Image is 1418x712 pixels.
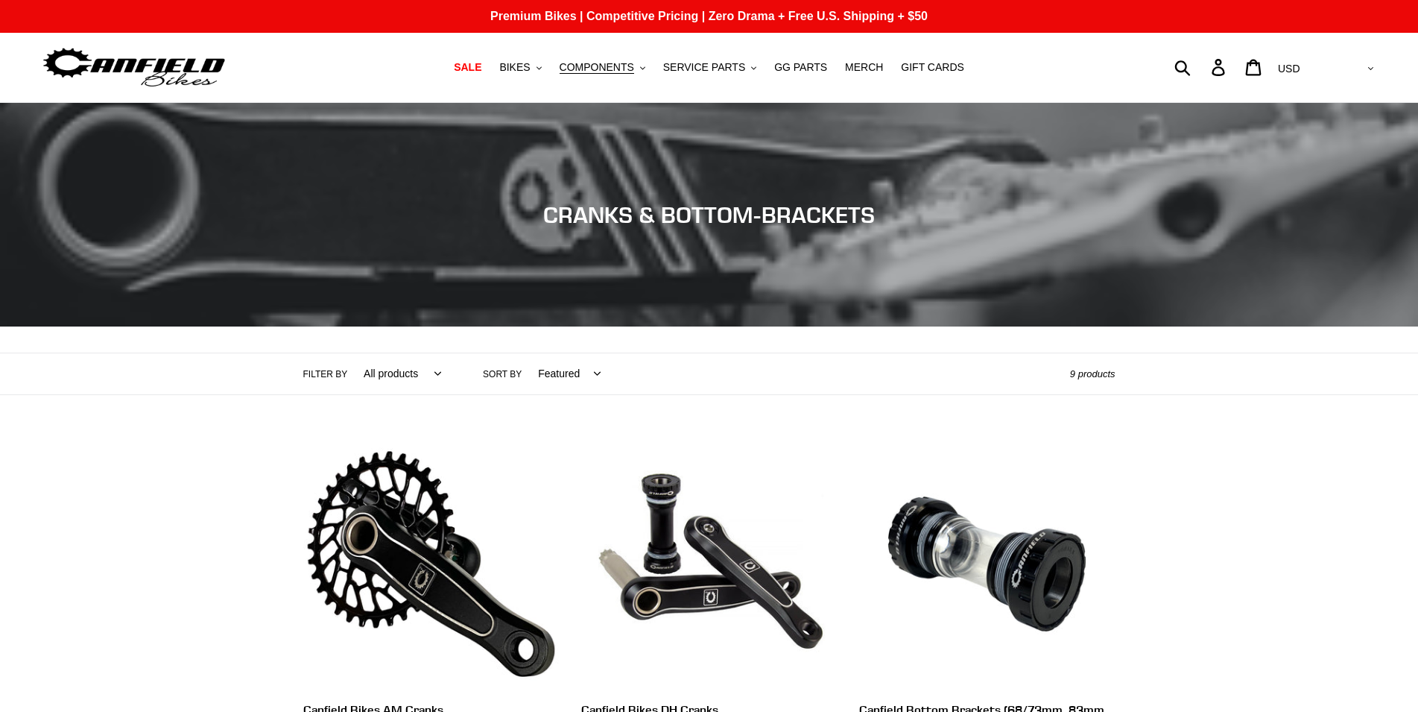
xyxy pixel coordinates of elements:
[893,57,972,78] a: GIFT CARDS
[663,61,745,74] span: SERVICE PARTS
[543,201,875,228] span: CRANKS & BOTTOM-BRACKETS
[901,61,964,74] span: GIFT CARDS
[454,61,481,74] span: SALE
[767,57,835,78] a: GG PARTS
[1070,368,1115,379] span: 9 products
[41,44,227,91] img: Canfield Bikes
[303,368,348,381] label: Filter by
[446,57,489,78] a: SALE
[1183,51,1221,84] input: Search
[552,57,653,78] button: COMPONENTS
[838,57,890,78] a: MERCH
[499,61,530,74] span: BIKES
[560,61,634,74] span: COMPONENTS
[656,57,764,78] button: SERVICE PARTS
[492,57,548,78] button: BIKES
[845,61,883,74] span: MERCH
[483,368,522,381] label: Sort by
[774,61,827,74] span: GG PARTS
